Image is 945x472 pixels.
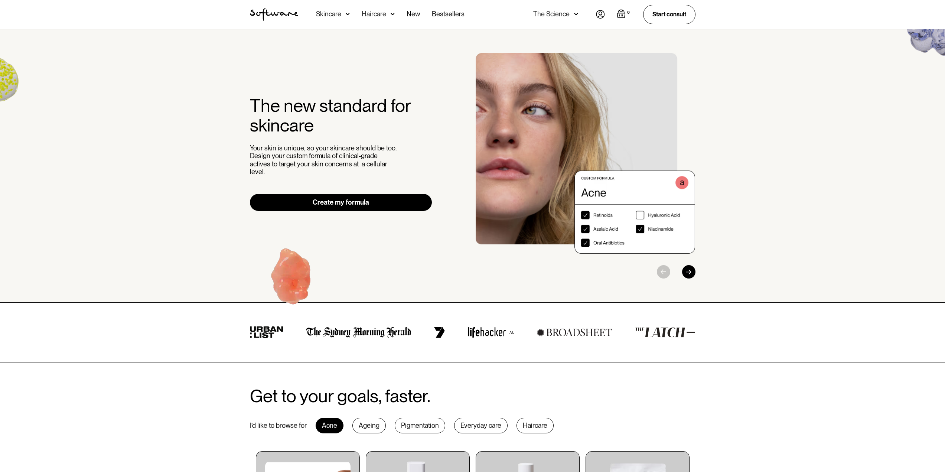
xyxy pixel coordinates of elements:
div: 0 [626,9,631,16]
div: The Science [533,10,570,18]
a: home [250,8,298,21]
h2: Get to your goals, faster. [250,386,430,406]
img: arrow down [346,10,350,18]
img: the Sydney morning herald logo [306,327,411,338]
div: Acne [316,418,343,433]
img: broadsheet logo [537,328,612,336]
div: 1 / 3 [476,53,695,254]
div: Everyday care [454,418,508,433]
a: Create my formula [250,194,432,211]
img: Hydroquinone (skin lightening agent) [246,236,338,327]
div: Skincare [316,10,341,18]
img: arrow down [574,10,578,18]
div: Next slide [682,265,695,279]
img: urban list logo [250,326,284,338]
div: Pigmentation [395,418,445,433]
img: arrow down [391,10,395,18]
div: Ageing [352,418,386,433]
div: I’d like to browse for [250,421,307,430]
img: the latch logo [635,327,695,338]
a: Open empty cart [617,9,631,20]
div: Haircare [517,418,554,433]
div: Haircare [362,10,386,18]
img: lifehacker logo [467,327,514,338]
p: Your skin is unique, so your skincare should be too. Design your custom formula of clinical-grade... [250,144,398,176]
a: Start consult [643,5,695,24]
h2: The new standard for skincare [250,96,432,135]
img: Software Logo [250,8,298,21]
